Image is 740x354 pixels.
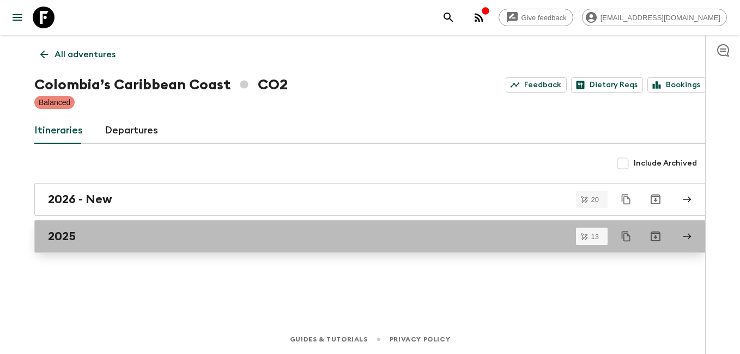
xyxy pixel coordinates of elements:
[48,192,112,206] h2: 2026 - New
[39,97,70,108] p: Balanced
[595,14,726,22] span: [EMAIL_ADDRESS][DOMAIN_NAME]
[34,74,288,96] h1: Colombia’s Caribbean Coast CO2
[616,227,636,246] button: Duplicate
[34,44,122,65] a: All adventures
[390,333,450,345] a: Privacy Policy
[34,220,706,253] a: 2025
[634,158,697,169] span: Include Archived
[616,190,636,209] button: Duplicate
[438,7,459,28] button: search adventures
[499,9,573,26] a: Give feedback
[105,118,158,144] a: Departures
[571,77,643,93] a: Dietary Reqs
[645,225,666,247] button: Archive
[48,229,76,243] h2: 2025
[647,77,706,93] a: Bookings
[585,233,605,240] span: 13
[54,48,116,61] p: All adventures
[7,7,28,28] button: menu
[290,333,368,345] a: Guides & Tutorials
[34,183,706,216] a: 2026 - New
[34,118,83,144] a: Itineraries
[645,188,666,210] button: Archive
[582,9,727,26] div: [EMAIL_ADDRESS][DOMAIN_NAME]
[506,77,567,93] a: Feedback
[515,14,573,22] span: Give feedback
[585,196,605,203] span: 20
